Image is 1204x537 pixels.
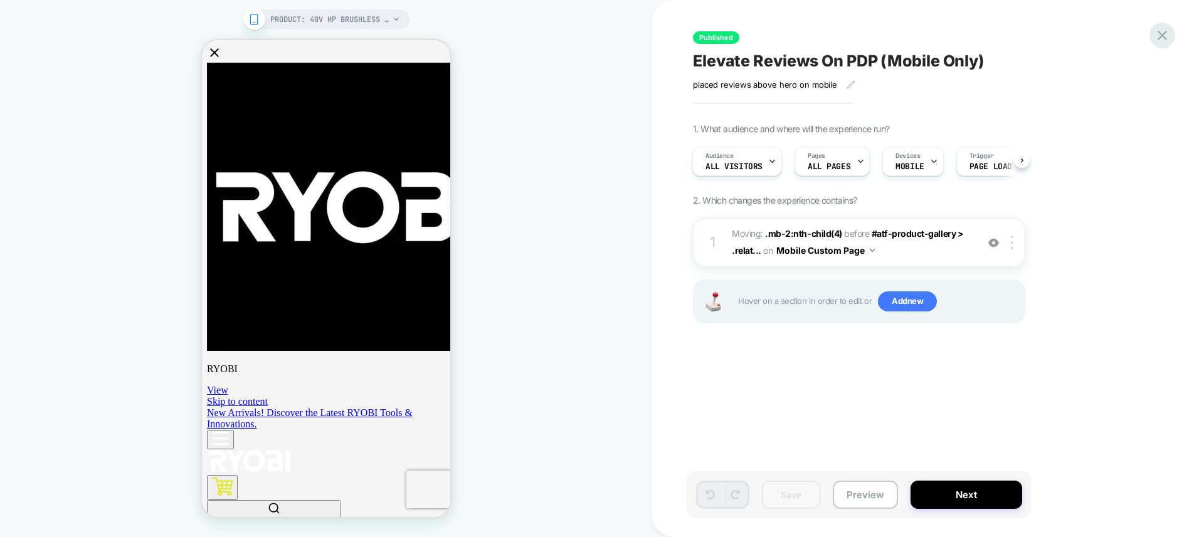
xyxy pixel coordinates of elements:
div: 1 [707,230,719,255]
span: placed reviews above hero on mobile [693,80,837,90]
span: 1. What audience and where will the experience run? [693,123,889,134]
span: Elevate Reviews On PDP (Mobile Only) [693,51,985,70]
span: Moving: [732,226,971,259]
span: Devices [895,152,920,160]
span: PRODUCT: 40V HP BRUSHLESS 21" SELF-PROPELLED MULTI-BLADE MOWER KIT [46396053756] [270,9,389,29]
a: New Arrivals! Discover the Latest RYOBI Tools & Innovations. [5,367,211,389]
div: Can we help you find something? [5,460,243,487]
a: View [5,345,26,355]
span: 2. Which changes the experience contains? [693,195,857,206]
button: Save [762,481,820,509]
span: on [763,242,773,258]
span: Hover on a section in order to edit or [738,291,1018,311]
img: close [1011,236,1013,249]
span: Audience [705,152,734,160]
span: Trigger [969,152,994,160]
img: down arrow [870,249,875,252]
span: ALL PAGES [808,162,850,171]
span: .mb-2:nth-child(4) [765,228,842,239]
span: Published [693,31,739,44]
button: Preview [833,481,898,509]
span: MOBILE [895,162,924,171]
span: Page Load [969,162,1012,171]
iframe: Messenger Launcher [191,424,236,469]
button: Mobile Custom Page [776,241,875,259]
span: before [844,228,869,239]
img: App Icon [5,23,293,311]
button: Next [911,481,1022,509]
p: RYOBI [5,323,243,335]
img: Joystick [700,292,726,311]
button: Can we help you find something? [5,460,139,487]
span: Add new [878,291,937,311]
div: Can we help you find something? [10,476,134,486]
span: All Visitors [705,162,763,171]
span: Pages [808,152,825,160]
a: Skip to content [5,356,66,367]
img: crossed eye [988,237,999,248]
